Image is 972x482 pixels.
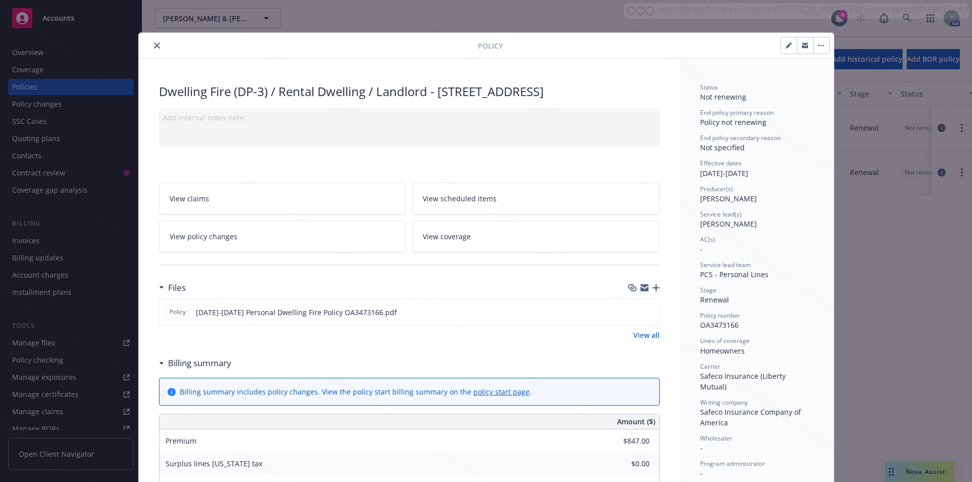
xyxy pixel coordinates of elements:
[700,398,748,407] span: Writing company
[159,183,407,214] a: View claims
[700,345,814,356] div: Homeowners
[180,386,532,397] div: Billing summary includes policy changes. View the policy start billing summary on the .
[700,159,814,178] div: [DATE] - [DATE]
[700,108,774,117] span: End policy primary reason
[700,371,788,391] span: Safeco Insurance (Liberty Mutual)
[478,40,503,51] span: Policy
[700,336,750,345] span: Lines of coverage
[700,210,742,218] span: Service lead(s)
[423,193,497,204] span: View scheduled items
[630,307,638,318] button: download file
[700,235,715,244] span: AC(s)
[168,281,186,294] h3: Files
[700,295,729,304] span: Renewal
[646,307,655,318] button: preview file
[423,231,471,242] span: View coverage
[700,320,739,330] span: OA3473166
[700,270,768,279] span: PCS - Personal Lines
[473,387,530,397] a: policy start page
[412,221,660,252] a: View coverage
[168,308,188,317] span: Policy
[700,311,740,320] span: Policy number
[700,286,716,294] span: Stage
[151,39,163,52] button: close
[700,407,803,427] span: Safeco Insurance Company of America
[700,117,766,127] span: Policy not renewing
[159,281,186,294] div: Files
[700,83,718,92] span: Status
[170,193,209,204] span: View claims
[700,244,703,254] span: -
[700,468,703,478] span: -
[700,194,757,203] span: [PERSON_NAME]
[700,185,733,193] span: Producer(s)
[700,134,781,142] span: End policy secondary reason
[196,307,397,318] span: [DATE]-[DATE] Personal Dwelling Fire Policy OA3473166.pdf
[170,231,237,242] span: View policy changes
[633,330,660,340] a: View all
[168,357,231,370] h3: Billing summary
[700,443,703,453] span: -
[166,459,262,468] span: Surplus lines [US_STATE] tax
[159,357,231,370] div: Billing summary
[700,459,765,468] span: Program administrator
[700,143,745,152] span: Not specified
[159,221,407,252] a: View policy changes
[700,159,742,167] span: Effective dates
[590,433,656,449] input: 0.00
[700,434,732,443] span: Wholesaler
[590,456,656,471] input: 0.00
[700,362,720,371] span: Carrier
[617,416,655,427] span: Amount ($)
[700,92,746,102] span: Not renewing
[159,83,660,100] div: Dwelling Fire (DP-3) / Rental Dwelling / Landlord - [STREET_ADDRESS]
[412,183,660,214] a: View scheduled items
[166,436,196,446] span: Premium
[700,219,757,229] span: [PERSON_NAME]
[700,260,751,269] span: Service lead team
[163,112,656,123] div: Add internal notes here...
